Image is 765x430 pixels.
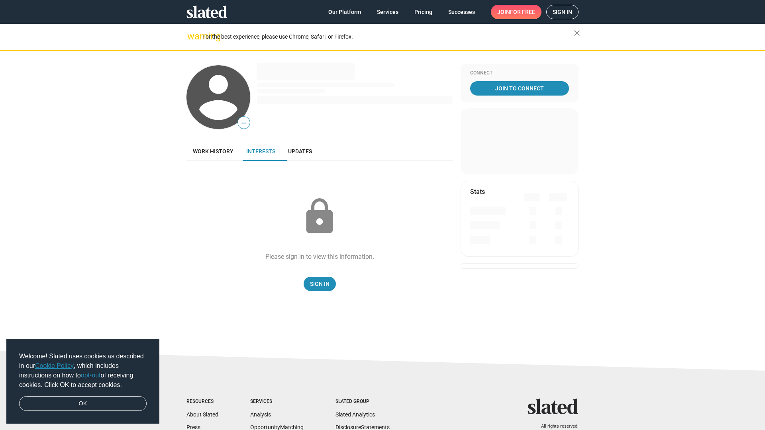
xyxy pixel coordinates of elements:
span: Work history [193,148,233,154]
a: Analysis [250,411,271,418]
mat-icon: lock [300,197,339,236]
div: Services [250,399,304,405]
a: Slated Analytics [335,411,375,418]
a: Pricing [408,5,439,19]
a: dismiss cookie message [19,396,147,411]
span: Welcome! Slated uses cookies as described in our , which includes instructions on how to of recei... [19,352,147,390]
a: Interests [240,142,282,161]
span: for free [510,5,535,19]
div: Please sign in to view this information. [265,252,374,261]
mat-icon: close [572,28,582,38]
a: Join To Connect [470,81,569,96]
a: Cookie Policy [35,362,74,369]
a: opt-out [81,372,101,379]
a: Our Platform [322,5,367,19]
div: cookieconsent [6,339,159,424]
div: For the best experience, please use Chrome, Safari, or Firefox. [202,31,574,42]
span: Updates [288,148,312,154]
div: Connect [470,70,569,76]
span: Interests [246,148,275,154]
span: Sign in [553,5,572,19]
a: Joinfor free [491,5,541,19]
a: Services [371,5,405,19]
span: Services [377,5,398,19]
mat-icon: warning [187,31,197,41]
a: About Slated [186,411,218,418]
span: Join To Connect [472,81,567,96]
div: Slated Group [335,399,390,405]
a: Sign In [304,277,336,291]
div: Resources [186,399,218,405]
span: Successes [448,5,475,19]
a: Successes [442,5,481,19]
span: Join [497,5,535,19]
span: Pricing [414,5,432,19]
span: Sign In [310,277,330,291]
span: Our Platform [328,5,361,19]
a: Sign in [546,5,579,19]
mat-card-title: Stats [470,188,485,196]
a: Updates [282,142,318,161]
a: Work history [186,142,240,161]
span: — [238,118,250,128]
